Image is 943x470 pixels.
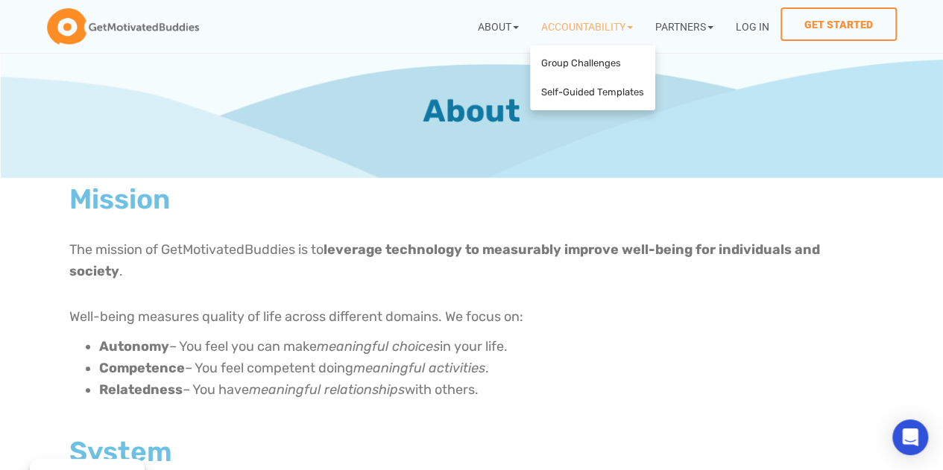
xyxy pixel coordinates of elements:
li: – You feel competent doing . [99,358,874,379]
b: leverage technology to measurably improve well-being for individuals and society [69,241,820,279]
div: Open Intercom Messenger [892,419,928,455]
a: Partners [644,7,725,45]
img: GetMotivatedBuddies [47,8,199,45]
li: – You have with others. [99,379,874,401]
strong: Relatedness [99,381,183,398]
span: The mission of GetMotivatedBuddies is to [69,241,324,258]
a: Get Started [780,7,897,41]
h1: About [119,89,824,133]
h2: Mission [69,185,874,213]
h2: System [69,438,874,466]
a: Group Challenges [534,49,652,78]
span: . [119,263,123,279]
strong: Competence [99,360,185,376]
li: – You feel you can make in your life. [99,336,874,358]
strong: Autonomy [99,338,169,355]
i: meaningful choices [317,338,440,355]
a: Log In [725,7,780,45]
i: meaningful relationships [249,381,405,398]
a: About [467,7,530,45]
a: Self-Guided Templates [534,78,652,107]
span: Well-being measures quality of life across different domains. We focus on: [69,308,523,325]
a: Accountability [530,7,644,45]
i: meaningful activities [353,360,485,376]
